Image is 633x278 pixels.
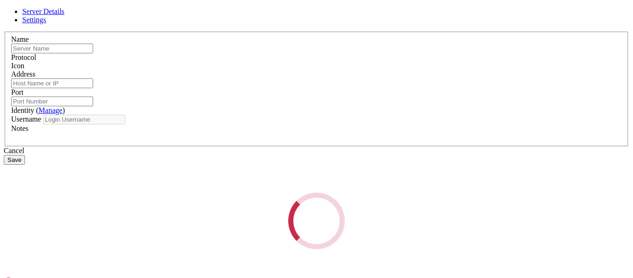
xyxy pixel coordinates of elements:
[22,7,64,15] a: Server Details
[11,44,93,53] input: Server Name
[11,78,93,88] input: Host Name or IP
[4,12,7,20] div: (0, 1)
[11,115,41,123] label: Username
[22,16,46,24] a: Settings
[11,62,24,70] label: Icon
[11,88,24,96] label: Port
[11,106,65,114] label: Identity
[4,4,512,12] x-row: FATAL ERROR: No supported authentication methods available (server sent: publickey)
[36,106,65,114] span: ( )
[4,155,25,165] button: Save
[38,106,63,114] a: Manage
[288,193,345,249] div: Loading...
[11,124,28,132] label: Notes
[43,115,125,124] input: Login Username
[4,147,629,155] div: Cancel
[11,35,29,43] label: Name
[11,97,93,106] input: Port Number
[11,70,35,78] label: Address
[11,53,36,61] label: Protocol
